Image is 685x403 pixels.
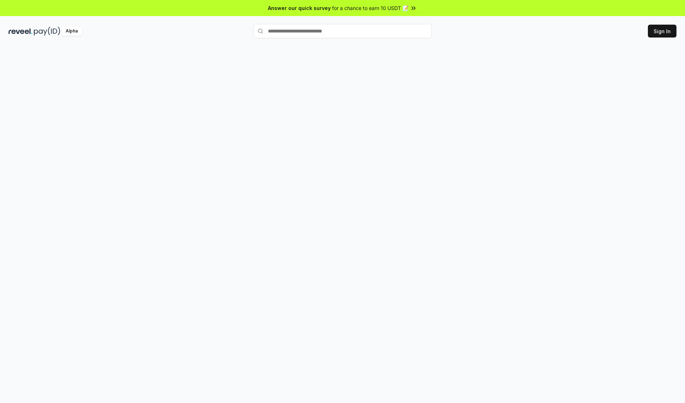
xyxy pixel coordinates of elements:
img: pay_id [34,27,60,36]
span: for a chance to earn 10 USDT 📝 [332,4,409,12]
img: reveel_dark [9,27,32,36]
button: Sign In [648,25,676,37]
span: Answer our quick survey [268,4,331,12]
div: Alpha [62,27,82,36]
